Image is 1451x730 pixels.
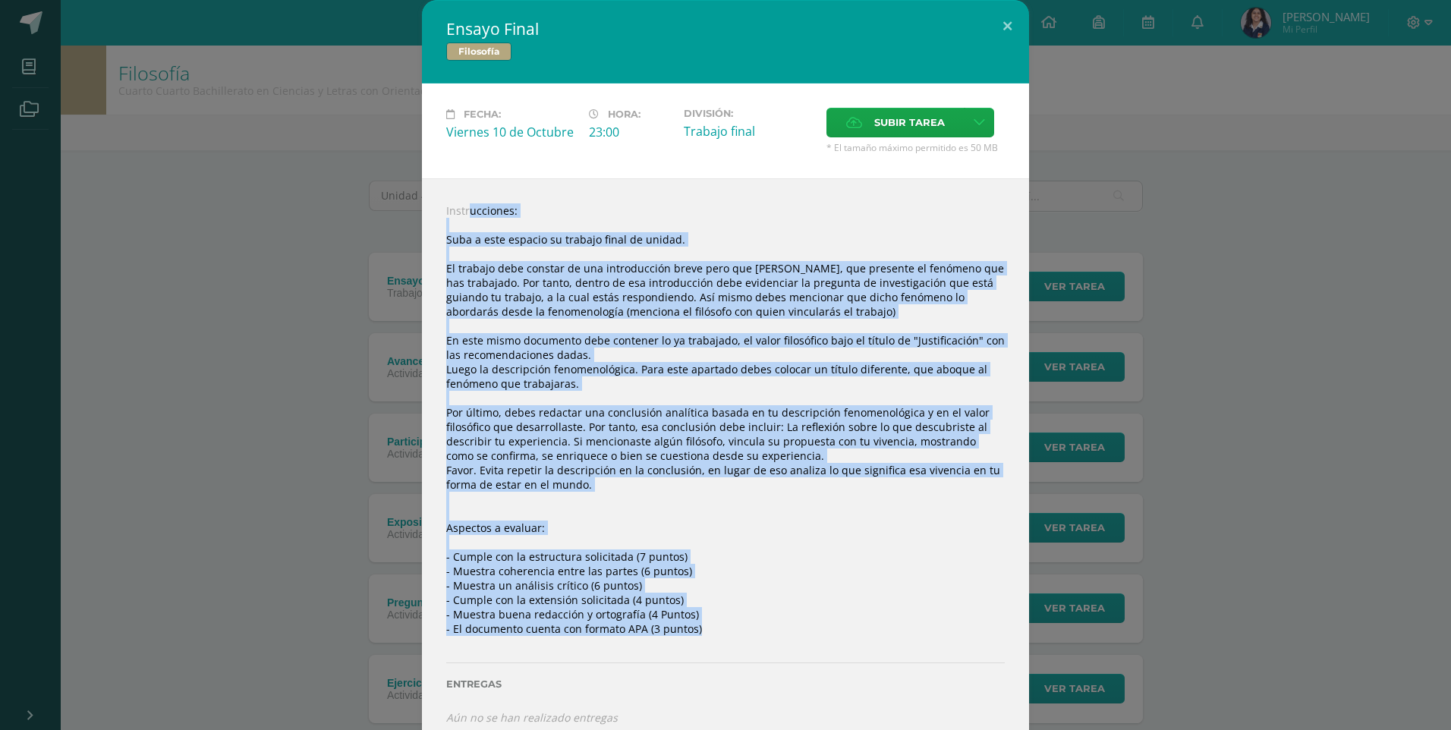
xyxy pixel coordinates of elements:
label: Entregas [446,678,1005,690]
i: Aún no se han realizado entregas [446,710,618,725]
span: Hora: [608,109,641,120]
div: Viernes 10 de Octubre [446,124,577,140]
div: Trabajo final [684,123,814,140]
span: Fecha: [464,109,501,120]
div: 23:00 [589,124,672,140]
h2: Ensayo Final [446,18,1005,39]
span: * El tamaño máximo permitido es 50 MB [826,141,1005,154]
span: Filosofía [446,42,511,61]
span: Subir tarea [874,109,945,137]
label: División: [684,108,814,119]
